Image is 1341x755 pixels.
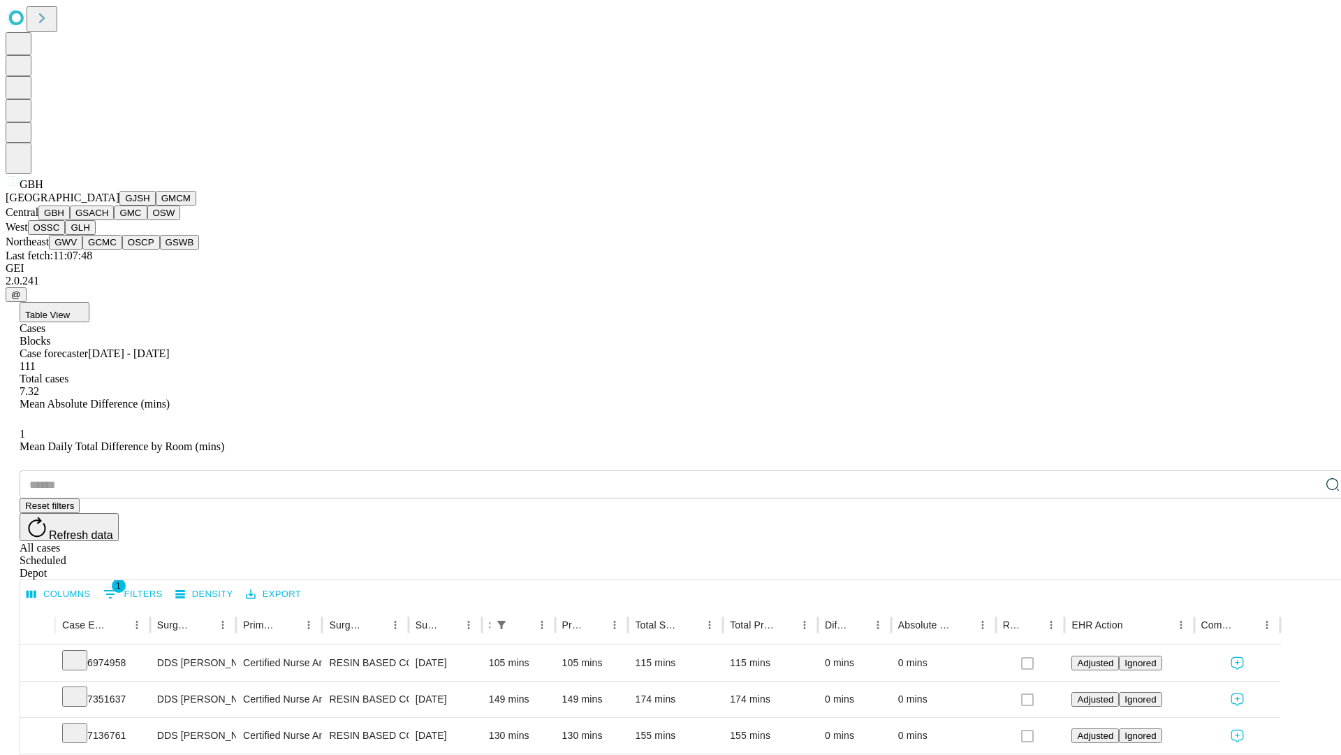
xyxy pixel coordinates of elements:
div: RESIN BASED COMPOSITE 2 SURFACES, POSTERIOR [329,718,401,754]
button: GMCM [156,191,196,206]
div: 2.0.241 [6,275,1335,287]
button: Expand [27,652,48,676]
button: GWV [49,235,82,250]
div: EHR Action [1071,619,1122,631]
button: GCMC [82,235,122,250]
span: Case forecaster [20,347,88,359]
div: Absolute Difference [898,619,952,631]
span: 1 [20,428,25,440]
div: 149 mins [562,682,622,717]
div: 7351637 [62,682,143,717]
button: Reset filters [20,498,80,513]
button: Ignored [1119,656,1162,670]
div: [DATE] [416,645,475,681]
button: Adjusted [1071,692,1119,707]
button: Sort [513,615,532,635]
div: Surgery Date [416,619,438,631]
button: Sort [585,615,605,635]
button: Sort [849,615,868,635]
button: Density [172,584,237,605]
span: @ [11,289,21,300]
span: Reset filters [25,501,74,511]
button: Menu [213,615,233,635]
div: 174 mins [635,682,716,717]
span: GBH [20,178,43,190]
button: Menu [1171,615,1191,635]
span: Adjusted [1077,658,1113,668]
button: Expand [27,724,48,749]
div: [DATE] [416,718,475,754]
div: [DATE] [416,682,475,717]
button: Table View [20,302,89,322]
div: Comments [1201,619,1236,631]
div: 115 mins [635,645,716,681]
div: 0 mins [825,718,884,754]
div: Total Predicted Duration [730,619,774,631]
button: Select columns [23,584,94,605]
span: Adjusted [1077,731,1113,741]
div: 6974958 [62,645,143,681]
button: @ [6,287,27,302]
span: West [6,221,28,233]
span: Northeast [6,236,49,247]
div: 0 mins [898,718,989,754]
span: Ignored [1124,658,1156,668]
div: DDS [PERSON_NAME] K Dds [157,682,229,717]
button: Refresh data [20,513,119,541]
button: Menu [605,615,624,635]
button: Menu [1041,615,1061,635]
button: Menu [127,615,147,635]
div: Difference [825,619,847,631]
div: Certified Nurse Anesthetist [243,682,315,717]
div: GEI [6,262,1335,275]
span: 1 [112,579,126,593]
button: GMC [114,206,147,220]
button: Menu [973,615,992,635]
button: Menu [299,615,318,635]
span: [GEOGRAPHIC_DATA] [6,192,119,203]
div: 130 mins [489,718,548,754]
div: Predicted In Room Duration [562,619,585,631]
button: Sort [953,615,973,635]
span: Last fetch: 11:07:48 [6,250,92,261]
div: RESIN BASED COMPOSITE 1 SURFACE, POSTERIOR [329,645,401,681]
div: Certified Nurse Anesthetist [243,718,315,754]
button: Menu [1257,615,1277,635]
span: Mean Absolute Difference (mins) [20,398,170,410]
button: Sort [680,615,700,635]
span: Adjusted [1077,694,1113,705]
span: [DATE] - [DATE] [88,347,169,359]
button: Sort [1124,615,1144,635]
span: Table View [25,310,70,320]
span: Refresh data [49,529,113,541]
button: Menu [868,615,888,635]
div: 0 mins [898,682,989,717]
button: Menu [795,615,814,635]
button: Sort [1238,615,1257,635]
button: GBH [38,206,70,220]
div: 7136761 [62,718,143,754]
button: GJSH [119,191,156,206]
span: 111 [20,360,36,372]
span: Mean Daily Total Difference by Room (mins) [20,440,224,452]
span: Total cases [20,373,68,384]
button: Sort [366,615,386,635]
button: Export [242,584,305,605]
div: 174 mins [730,682,811,717]
div: 105 mins [489,645,548,681]
button: Sort [193,615,213,635]
div: 0 mins [825,682,884,717]
button: Adjusted [1071,656,1119,670]
div: 155 mins [730,718,811,754]
div: 149 mins [489,682,548,717]
span: Ignored [1124,731,1156,741]
div: 0 mins [898,645,989,681]
button: GSACH [70,206,114,220]
div: DDS [PERSON_NAME] K Dds [157,718,229,754]
div: Total Scheduled Duration [635,619,679,631]
div: Certified Nurse Anesthetist [243,645,315,681]
div: DDS [PERSON_NAME] K Dds [157,645,229,681]
button: Sort [108,615,127,635]
button: Menu [532,615,552,635]
button: Ignored [1119,692,1162,707]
